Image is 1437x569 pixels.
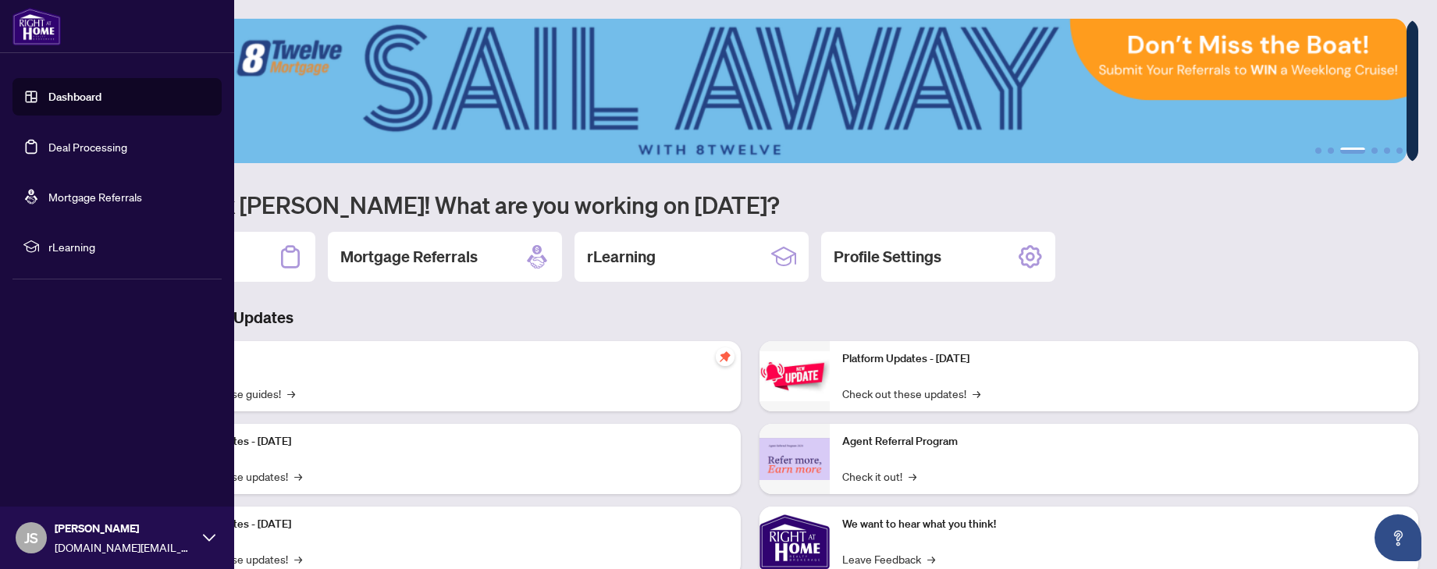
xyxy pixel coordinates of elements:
[48,90,101,104] a: Dashboard
[55,520,195,537] span: [PERSON_NAME]
[842,516,1407,533] p: We want to hear what you think!
[55,539,195,556] span: [DOMAIN_NAME][EMAIL_ADDRESS][DOMAIN_NAME]
[340,246,478,268] h2: Mortgage Referrals
[1340,148,1365,154] button: 3
[164,350,728,368] p: Self-Help
[1371,148,1378,154] button: 4
[81,307,1418,329] h3: Brokerage & Industry Updates
[48,238,211,255] span: rLearning
[294,468,302,485] span: →
[842,350,1407,368] p: Platform Updates - [DATE]
[1396,148,1403,154] button: 6
[1328,148,1334,154] button: 2
[24,527,38,549] span: JS
[842,433,1407,450] p: Agent Referral Program
[842,550,935,567] a: Leave Feedback→
[164,516,728,533] p: Platform Updates - [DATE]
[12,8,61,45] img: logo
[1375,514,1421,561] button: Open asap
[716,347,735,366] span: pushpin
[909,468,916,485] span: →
[164,433,728,450] p: Platform Updates - [DATE]
[48,190,142,204] a: Mortgage Referrals
[759,438,830,481] img: Agent Referral Program
[81,19,1407,163] img: Slide 2
[587,246,656,268] h2: rLearning
[48,140,127,154] a: Deal Processing
[1315,148,1321,154] button: 1
[294,550,302,567] span: →
[834,246,941,268] h2: Profile Settings
[759,351,830,400] img: Platform Updates - June 23, 2025
[973,385,980,402] span: →
[842,385,980,402] a: Check out these updates!→
[927,550,935,567] span: →
[842,468,916,485] a: Check it out!→
[1384,148,1390,154] button: 5
[287,385,295,402] span: →
[81,190,1418,219] h1: Welcome back [PERSON_NAME]! What are you working on [DATE]?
